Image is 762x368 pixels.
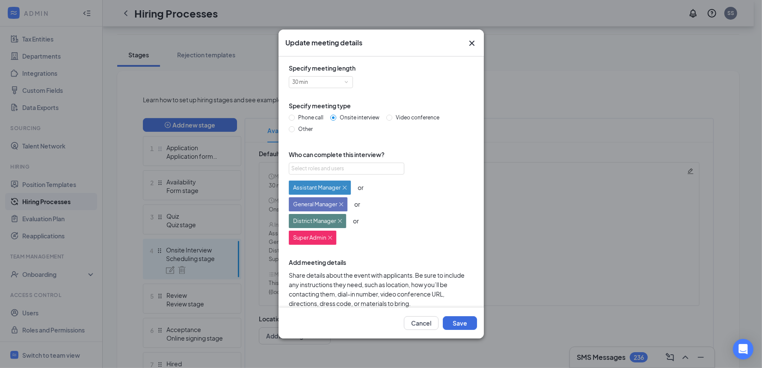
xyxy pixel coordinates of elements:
span: Onsite interview [336,114,383,121]
span: Specify meeting type [289,101,474,110]
button: Close [467,38,477,48]
button: Save [443,316,477,330]
div: Select roles and users [291,164,397,172]
svg: Cross [467,38,477,48]
div: Open Intercom Messenger [733,339,753,359]
span: Other [295,126,316,132]
div: or [358,183,364,192]
span: General Manager [293,200,337,208]
div: 30 min [292,77,314,88]
span: District Manager [293,217,336,225]
h3: Update meeting details [285,38,362,47]
div: or [353,216,359,226]
button: Cancel [404,316,439,330]
span: Who can complete this interview? [289,149,474,159]
span: Share details about the event with applicants. Be sure to include any instructions they need, suc... [289,270,474,308]
span: Super Admin [293,233,326,242]
span: Specify meeting length [289,63,474,73]
span: Video conference [392,114,443,121]
span: Phone call [295,114,327,121]
span: Assistant Manager [293,183,341,192]
div: or [354,199,360,209]
span: Add meeting details [289,257,474,267]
